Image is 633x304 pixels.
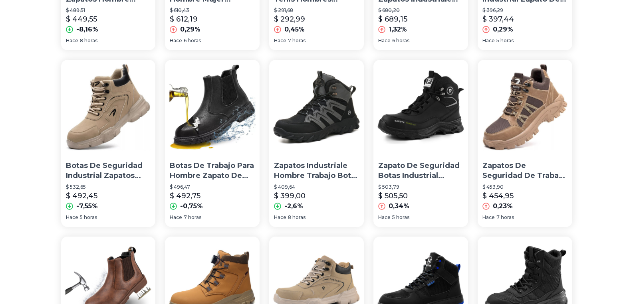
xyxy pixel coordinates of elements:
[378,38,391,44] span: Hace
[288,38,306,44] span: 7 horas
[66,214,78,221] span: Hace
[274,14,305,25] p: $ 292,99
[389,25,407,34] p: 1,32%
[274,184,359,190] p: $ 409,64
[378,184,463,190] p: $ 503,79
[274,214,286,221] span: Hace
[482,184,568,190] p: $ 453,90
[284,201,303,211] p: -2,6%
[66,184,151,190] p: $ 532,65
[80,38,97,44] span: 8 horas
[66,14,97,25] p: $ 449,55
[392,214,409,221] span: 5 horas
[373,60,468,227] a: Zapato De Seguridad Botas Industrial Botines Trabajo HombreZapato De Seguridad Botas Industrial B...
[170,214,182,221] span: Hace
[288,214,306,221] span: 8 horas
[269,60,364,154] img: Zapatos Industriale Hombre Trabajo Bota De Seguridad Hackley
[76,201,98,211] p: -7,55%
[66,190,97,201] p: $ 492,45
[269,60,364,227] a: Zapatos Industriale Hombre Trabajo Bota De Seguridad HackleyZapatos Industriale Hombre Trabajo Bo...
[80,214,97,221] span: 5 horas
[170,190,200,201] p: $ 492,75
[482,14,514,25] p: $ 397,44
[274,7,359,14] p: $ 291,68
[389,201,409,211] p: 0,34%
[482,190,514,201] p: $ 454,95
[493,201,513,211] p: 0,23%
[482,38,495,44] span: Hace
[180,25,200,34] p: 0,29%
[274,161,359,181] p: Zapatos Industriale Hombre Trabajo Bota De Seguridad [PERSON_NAME]
[493,25,513,34] p: 0,29%
[392,38,409,44] span: 6 horas
[170,38,182,44] span: Hace
[165,60,260,227] a: Botas De Trabajo Para Hombre Zapato De Seguridad IndustrialBotas De Trabajo Para Hombre Zapato De...
[378,7,463,14] p: $ 680,20
[184,214,201,221] span: 7 horas
[274,190,306,201] p: $ 399,00
[76,25,98,34] p: -8,16%
[184,38,201,44] span: 6 horas
[61,60,156,227] a: Botas De Seguridad Industrial Zapatos Trabajo HombresBotas De Seguridad Industrial Zapatos Trabaj...
[165,60,260,154] img: Botas De Trabajo Para Hombre Zapato De Seguridad Industrial
[66,38,78,44] span: Hace
[170,161,255,181] p: Botas De Trabajo Para Hombre Zapato De Seguridad Industrial
[482,161,568,181] p: Zapatos De Seguridad De Trabajo Botas Industrial Para Hombre
[373,60,468,154] img: Zapato De Seguridad Botas Industrial Botines Trabajo Hombre
[378,161,463,181] p: Zapato De Seguridad Botas Industrial Botines Trabajo Hombre
[378,214,391,221] span: Hace
[170,184,255,190] p: $ 496,47
[496,38,514,44] span: 5 horas
[478,60,572,227] a: Zapatos De Seguridad De Trabajo Botas Industrial Para HombreZapatos De Seguridad De Trabajo Botas...
[378,14,407,25] p: $ 689,15
[170,7,255,14] p: $ 610,43
[66,161,151,181] p: Botas De Seguridad Industrial Zapatos Trabajo Hombres
[478,60,572,154] img: Zapatos De Seguridad De Trabajo Botas Industrial Para Hombre
[170,14,198,25] p: $ 612,19
[482,7,568,14] p: $ 396,29
[378,190,408,201] p: $ 505,50
[482,214,495,221] span: Hace
[180,201,203,211] p: -0,75%
[61,60,156,154] img: Botas De Seguridad Industrial Zapatos Trabajo Hombres
[496,214,514,221] span: 7 horas
[66,7,151,14] p: $ 489,51
[284,25,305,34] p: 0,45%
[274,38,286,44] span: Hace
